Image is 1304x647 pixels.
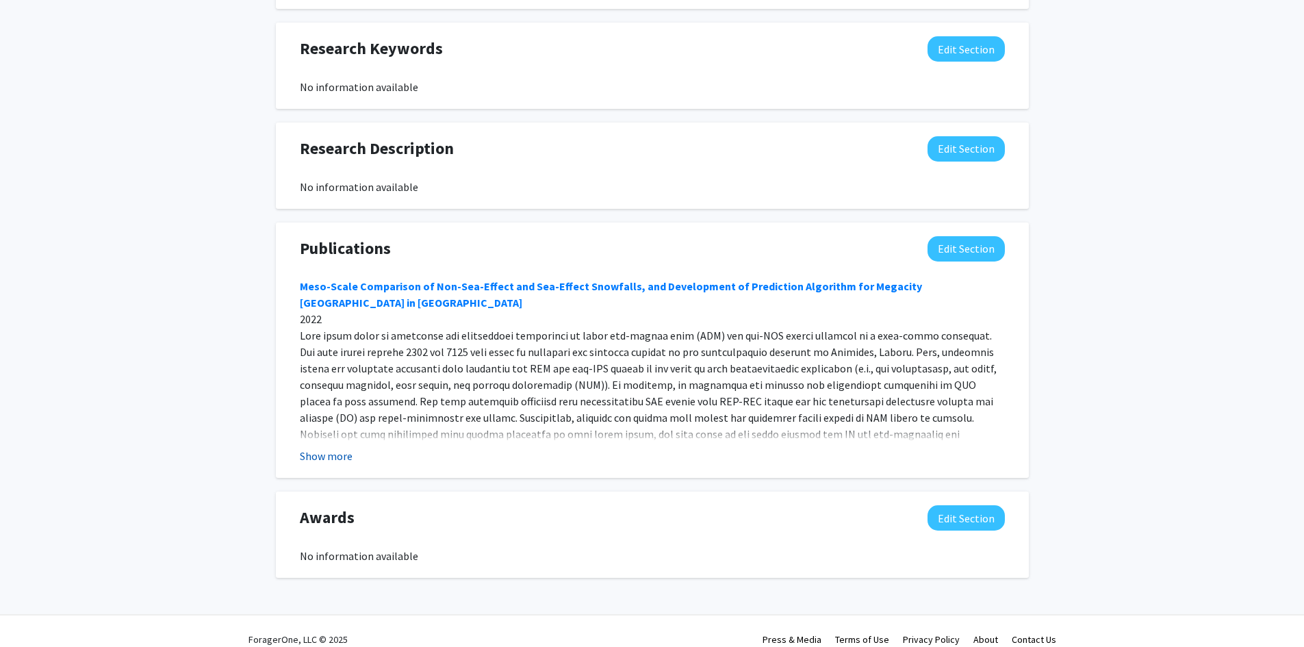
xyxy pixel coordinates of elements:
[928,505,1005,531] button: Edit Awards
[300,36,443,61] span: Research Keywords
[300,136,454,161] span: Research Description
[973,633,998,646] a: About
[928,36,1005,62] button: Edit Research Keywords
[10,585,58,637] iframe: Chat
[300,279,922,309] a: Meso-Scale Comparison of Non-Sea-Effect and Sea-Effect Snowfalls, and Development of Prediction A...
[835,633,889,646] a: Terms of Use
[1012,633,1056,646] a: Contact Us
[300,236,391,261] span: Publications
[928,236,1005,262] button: Edit Publications
[903,633,960,646] a: Privacy Policy
[300,179,1005,195] div: No information available
[300,79,1005,95] div: No information available
[300,505,355,530] span: Awards
[300,548,1005,564] div: No information available
[300,448,353,464] button: Show more
[763,633,821,646] a: Press & Media
[928,136,1005,162] button: Edit Research Description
